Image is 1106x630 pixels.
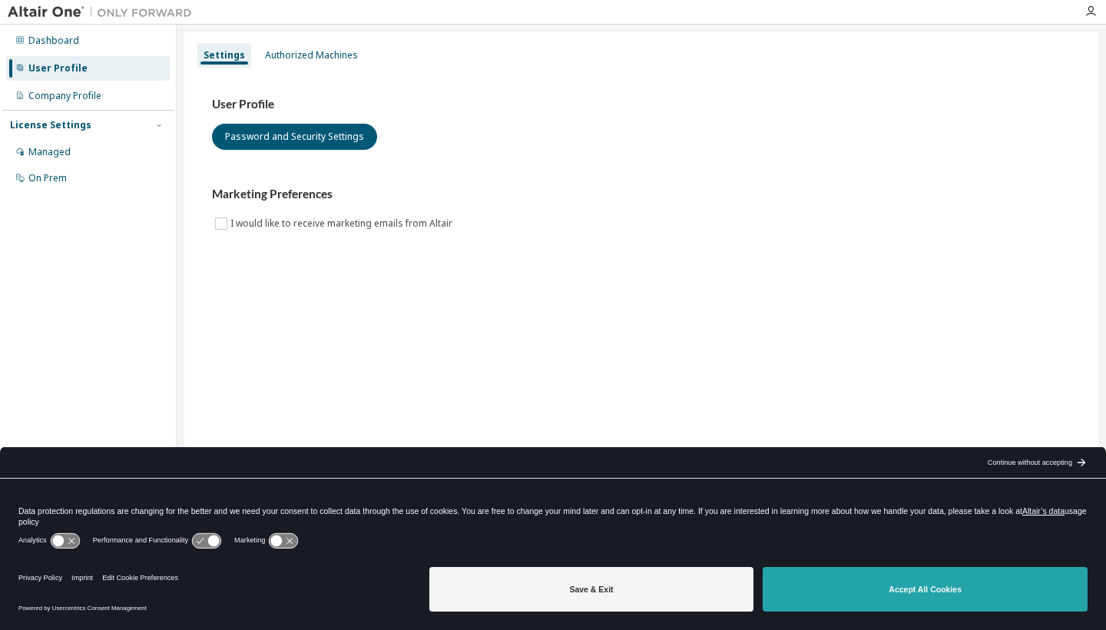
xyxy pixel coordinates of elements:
div: License Settings [10,119,91,131]
h3: Marketing Preferences [212,187,1071,202]
label: I would like to receive marketing emails from Altair [230,214,455,233]
h3: User Profile [212,97,1071,112]
img: Altair One [8,5,200,20]
div: Company Profile [28,90,101,102]
div: Managed [28,146,71,158]
div: Settings [204,49,245,61]
div: On Prem [28,172,67,184]
div: Authorized Machines [265,49,358,61]
div: Dashboard [28,35,79,47]
button: Password and Security Settings [212,124,377,150]
div: User Profile [28,62,88,75]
